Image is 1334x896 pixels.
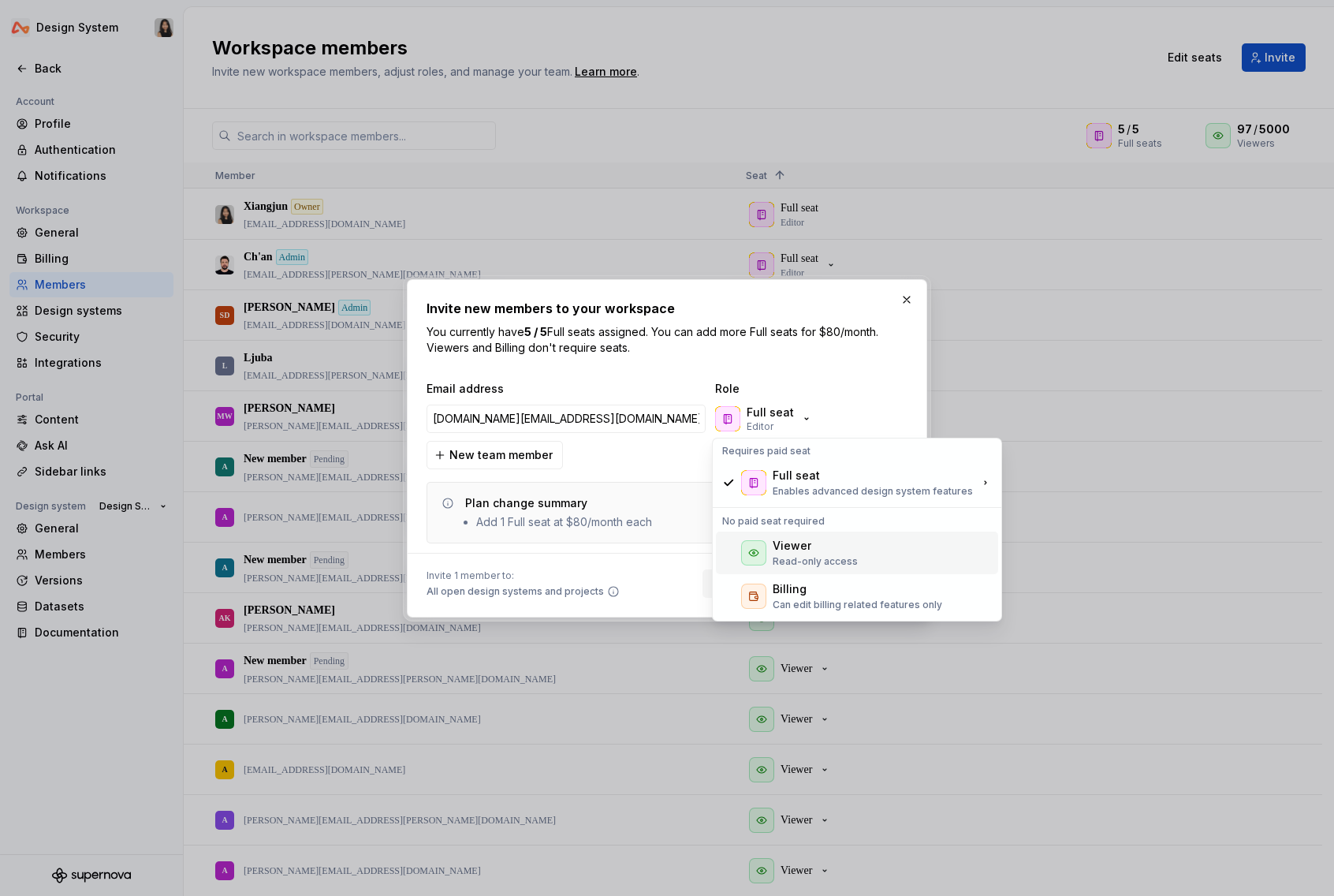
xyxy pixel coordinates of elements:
[427,441,563,469] button: New team member
[773,468,820,483] div: Full seat
[712,403,819,435] button: Full seatEditor
[773,581,807,597] div: Billing
[747,420,773,433] p: Editor
[716,512,998,531] div: No paid seat required
[773,599,942,611] p: Can edit billing related features only
[427,299,907,318] h2: Invite new members to your workspace
[716,442,998,461] div: Requires paid seat
[773,555,858,568] p: Read-only access
[747,405,794,420] p: Full seat
[476,514,652,530] li: Add 1 Full seat at $80/month each
[773,485,973,498] p: Enables advanced design system features
[715,381,873,397] span: Role
[449,447,553,463] span: New team member
[465,495,587,511] div: Plan change summary
[427,324,907,356] p: You currently have Full seats assigned. You can add more Full seats for $80/month. Viewers and Bi...
[427,381,709,397] span: Email address
[702,569,762,598] button: Cancel
[773,538,811,554] div: Viewer
[427,585,604,598] span: All open design systems and projects
[427,569,620,582] span: Invite 1 member to:
[524,325,547,338] b: 5 / 5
